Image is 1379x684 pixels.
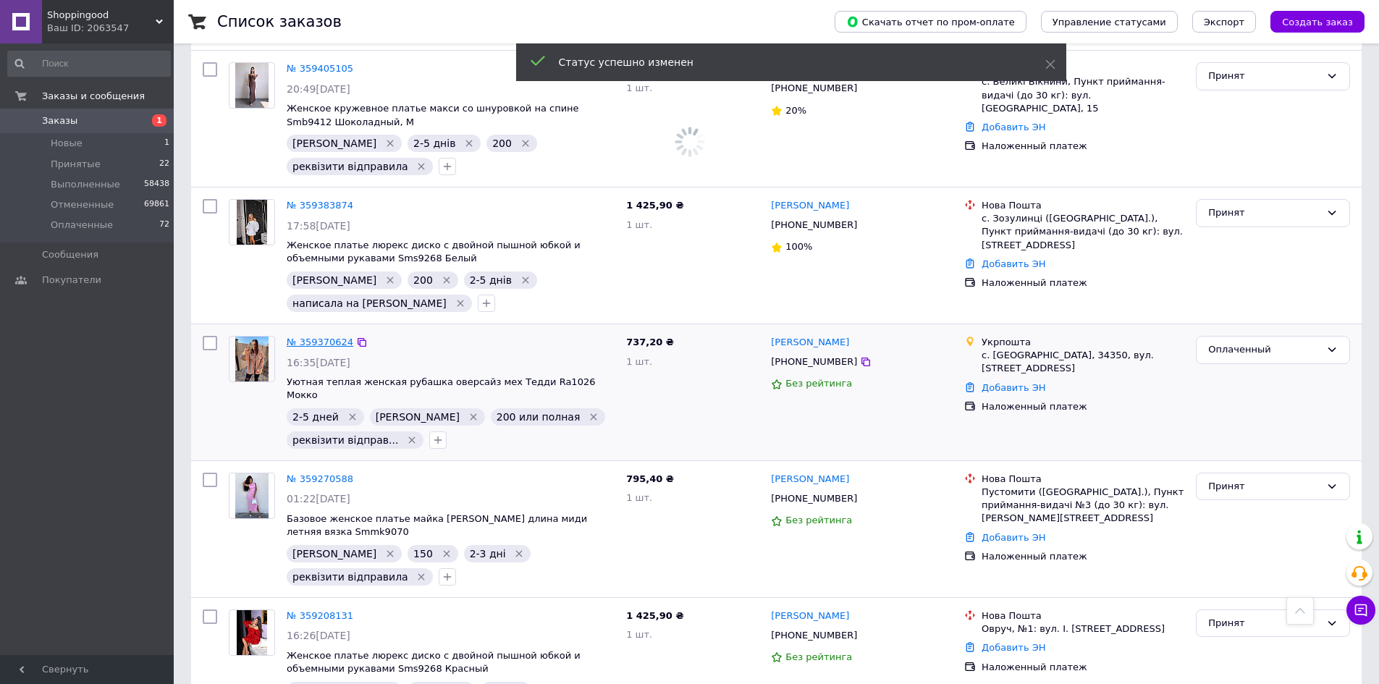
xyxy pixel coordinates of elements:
[785,515,852,525] span: Без рейтинга
[626,492,652,503] span: 1 шт.
[982,212,1184,252] div: с. Зозулинці ([GEOGRAPHIC_DATA].), Пункт приймання-видачі (до 30 кг): вул. [STREET_ADDRESS]
[229,473,275,519] a: Фото товару
[1208,616,1320,631] div: Принят
[413,548,433,560] span: 150
[785,651,852,662] span: Без рейтинга
[468,411,479,423] svg: Удалить метку
[287,63,353,74] a: № 359405105
[287,357,350,368] span: 16:35[DATE]
[292,411,339,423] span: 2-5 дней
[159,219,169,232] span: 72
[287,650,581,675] span: Женское платье люрекс диско с двойной пышной юбкой и объемными рукавами Sms9268 Красный
[347,411,358,423] svg: Удалить метку
[982,122,1045,132] a: Добавить ЭН
[492,138,512,149] span: 200
[42,248,98,261] span: Сообщения
[292,161,408,172] span: реквізити відправила
[982,336,1184,349] div: Укрпошта
[626,610,683,621] span: 1 425,90 ₴
[626,629,652,640] span: 1 шт.
[1041,11,1178,33] button: Управление статусами
[1282,17,1353,28] span: Создать заказ
[416,161,427,172] svg: Удалить метку
[51,137,83,150] span: Новые
[47,22,174,35] div: Ваш ID: 2063547
[982,642,1045,653] a: Добавить ЭН
[235,337,269,381] img: Фото товару
[520,274,531,286] svg: Удалить метку
[771,83,857,93] span: [PHONE_NUMBER]
[47,9,156,22] span: Shoppingood
[42,114,77,127] span: Заказы
[1204,17,1244,28] span: Экспорт
[982,276,1184,290] div: Наложенный платеж
[982,199,1184,212] div: Нова Пошта
[287,200,353,211] a: № 359383874
[237,610,267,655] img: Фото товару
[51,158,101,171] span: Принятые
[376,411,460,423] span: [PERSON_NAME]
[292,434,398,446] span: реквізити відправ...
[42,90,145,103] span: Заказы и сообщения
[441,548,452,560] svg: Удалить метку
[982,258,1045,269] a: Добавить ЭН
[51,198,114,211] span: Отмененные
[1346,596,1375,625] button: Чат с покупателем
[384,138,396,149] svg: Удалить метку
[982,622,1184,636] div: Овруч, №1: вул. І. [STREET_ADDRESS]
[771,630,857,641] span: [PHONE_NUMBER]
[626,200,683,211] span: 1 425,90 ₴
[287,493,350,504] span: 01:22[DATE]
[287,513,587,538] a: Базовое женское платье майка [PERSON_NAME] длина миди летняя вязка Smmk9070
[164,137,169,150] span: 1
[229,609,275,656] a: Фото товару
[982,140,1184,153] div: Наложенный платеж
[406,434,418,446] svg: Удалить метку
[982,400,1184,413] div: Наложенный платеж
[1270,11,1365,33] button: Создать заказ
[626,473,674,484] span: 795,40 ₴
[846,15,1015,28] span: Скачать отчет по пром-оплате
[559,55,1009,69] div: Статус успешно изменен
[982,609,1184,622] div: Нова Пошта
[771,199,849,213] a: [PERSON_NAME]
[771,609,849,623] a: [PERSON_NAME]
[292,274,376,286] span: [PERSON_NAME]
[1208,69,1320,84] div: Принят
[229,336,275,382] a: Фото товару
[463,138,475,149] svg: Удалить метку
[982,532,1045,543] a: Добавить ЭН
[413,274,433,286] span: 200
[982,486,1184,525] div: Пустомити ([GEOGRAPHIC_DATA].), Пункт приймання-видачі №3 (до 30 кг): вул. [PERSON_NAME][STREET_A...
[1192,11,1256,33] button: Экспорт
[287,630,350,641] span: 16:26[DATE]
[287,610,353,621] a: № 359208131
[470,548,506,560] span: 2-3 дні
[771,356,857,367] span: [PHONE_NUMBER]
[416,571,427,583] svg: Удалить метку
[441,274,452,286] svg: Удалить метку
[152,114,166,127] span: 1
[626,337,674,347] span: 737,20 ₴
[287,220,350,232] span: 17:58[DATE]
[292,138,376,149] span: [PERSON_NAME]
[1053,17,1166,28] span: Управление статусами
[785,378,852,389] span: Без рейтинга
[982,75,1184,115] div: с. Великі Вікнини, Пункт приймання-видачі (до 30 кг): вул. [GEOGRAPHIC_DATA], 15
[982,382,1045,393] a: Добавить ЭН
[771,493,857,504] span: [PHONE_NUMBER]
[513,548,525,560] svg: Удалить метку
[470,274,512,286] span: 2-5 днів
[626,219,652,230] span: 1 шт.
[771,473,849,486] a: [PERSON_NAME]
[1208,342,1320,358] div: Оплаченный
[237,200,267,245] img: Фото товару
[287,376,595,401] span: Уютная теплая женская рубашка оверсайз мех Тедди Ra1026 Мокко
[287,240,581,264] a: Женское платье люрекс диско с двойной пышной юбкой и объемными рукавами Sms9268 Белый
[287,473,353,484] a: № 359270588
[144,178,169,191] span: 58438
[455,297,466,309] svg: Удалить метку
[287,103,579,127] a: Женское кружевное платье макси со шнуровкой на спине Smb9412 Шоколадный, М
